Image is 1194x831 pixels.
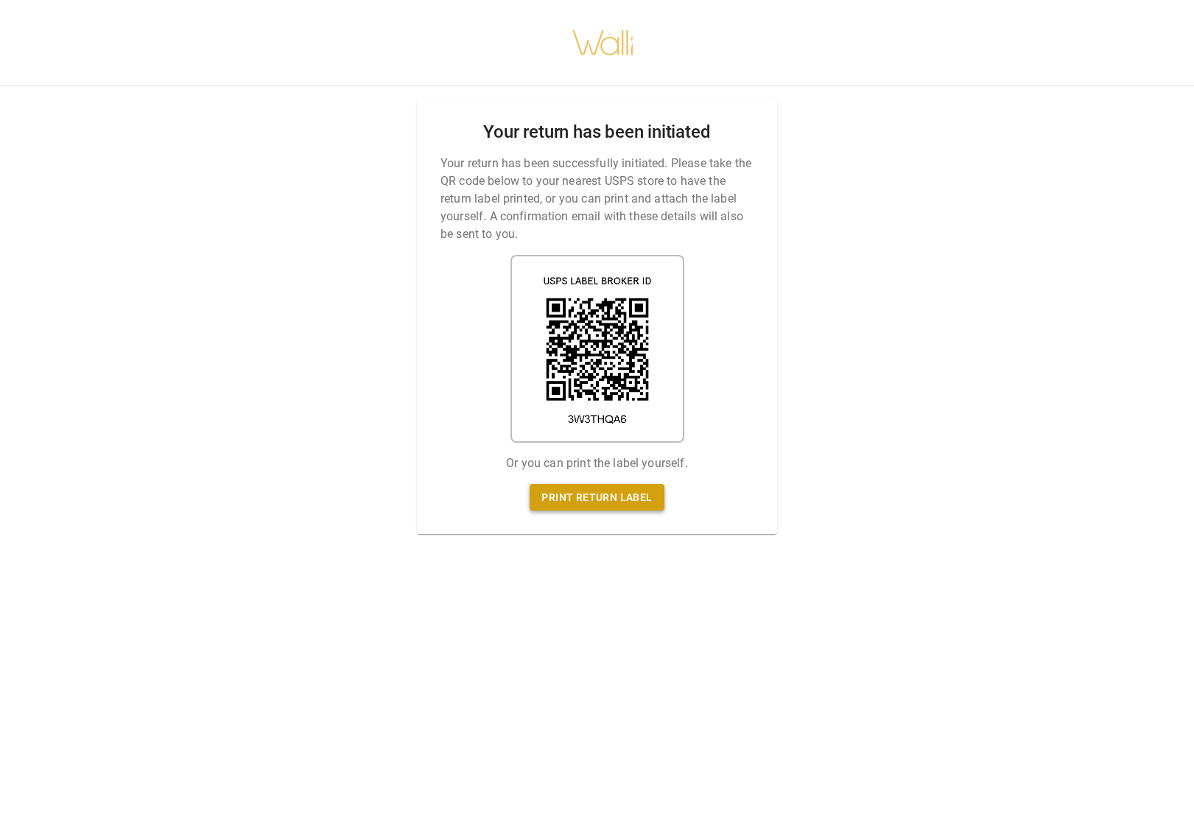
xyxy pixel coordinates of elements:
p: Or you can print the label yourself. [506,455,687,472]
p: Your return has been successfully initiated. Please take the QR code below to your nearest USPS s... [440,155,754,243]
a: Print return label [530,484,664,511]
img: walli-inc.myshopify.com [572,11,635,74]
img: shipping label qr code [510,255,684,443]
h2: Your return has been initiated [483,122,710,143]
